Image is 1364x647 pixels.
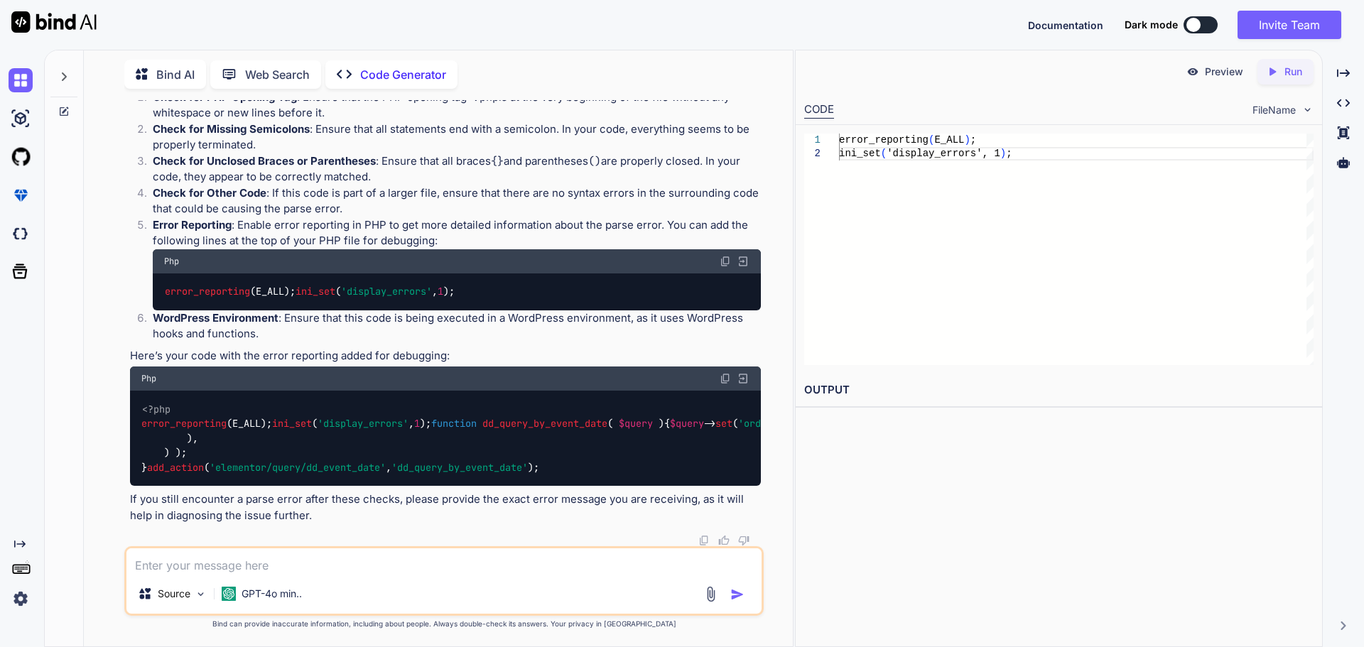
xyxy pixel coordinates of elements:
[880,148,886,159] span: (
[737,372,749,385] img: Open in Browser
[153,186,266,200] strong: Check for Other Code
[147,461,204,474] span: add_action
[467,90,499,104] code: <?php
[156,66,195,83] p: Bind AI
[703,586,719,602] img: attachment
[1000,148,1006,159] span: )
[391,461,528,474] span: 'dd_query_by_event_date'
[839,148,881,159] span: ini_set
[130,491,761,523] p: If you still encounter a parse error after these checks, please provide the exact error message y...
[153,218,232,232] strong: Error Reporting
[142,403,170,415] span: <?php
[341,286,432,298] span: 'display_errors'
[804,134,821,147] div: 1
[619,418,653,430] span: $query
[720,373,731,384] img: copy
[272,418,312,430] span: ini_set
[804,147,821,161] div: 2
[242,587,302,601] p: GPT-4o min..
[1284,65,1302,79] p: Run
[730,587,745,602] img: icon
[296,286,335,298] span: ini_set
[153,90,297,104] strong: Check for PHP Opening Tag
[153,154,376,168] strong: Check for Unclosed Braces or Parentheses
[11,11,97,33] img: Bind AI
[431,418,664,430] span: ( )
[153,89,761,121] p: : Ensure that the PHP opening tag is at the very beginning of the file without any whitespace or ...
[738,535,749,546] img: dislike
[1006,148,1012,159] span: ;
[796,374,1322,407] h2: OUTPUT
[141,373,156,384] span: Php
[431,418,477,430] span: function
[164,256,179,267] span: Php
[318,418,408,430] span: 'display_errors'
[438,286,443,298] span: 1
[222,587,236,601] img: GPT-4o mini
[929,134,934,146] span: (
[9,183,33,207] img: premium
[164,284,456,299] code: (E_ALL); ( , );
[245,66,310,83] p: Web Search
[1252,103,1296,117] span: FileName
[153,153,761,185] p: : Ensure that all braces and parentheses are properly closed. In your code, they appear to be cor...
[1028,18,1103,33] button: Documentation
[124,619,764,629] p: Bind can provide inaccurate information, including about people. Always double-check its answers....
[839,134,929,146] span: error_reporting
[153,310,761,342] p: : Ensure that this code is being executed in a WordPress environment, as it uses WordPress hooks ...
[1028,19,1103,31] span: Documentation
[720,256,731,267] img: copy
[9,222,33,246] img: darkCloudIdeIcon
[1186,65,1199,78] img: preview
[9,68,33,92] img: chat
[1301,104,1314,116] img: chevron down
[165,286,250,298] span: error_reporting
[970,134,976,146] span: ;
[1205,65,1243,79] p: Preview
[9,107,33,131] img: ai-studio
[9,145,33,169] img: githubLight
[210,461,386,474] span: 'elementor/query/dd_event_date'
[414,418,420,430] span: 1
[588,154,601,168] code: ()
[360,66,446,83] p: Code Generator
[715,418,732,430] span: set
[670,418,704,430] span: $query
[1238,11,1341,39] button: Invite Team
[698,535,710,546] img: copy
[887,148,1000,159] span: 'display_errors', 1
[804,102,834,119] div: CODE
[153,121,761,153] p: : Ensure that all statements end with a semicolon. In your code, everything seems to be properly ...
[964,134,970,146] span: )
[158,587,190,601] p: Source
[141,418,227,430] span: error_reporting
[738,418,789,430] span: 'orderby'
[482,418,607,430] span: dd_query_by_event_date
[934,134,964,146] span: E_ALL
[153,122,310,136] strong: Check for Missing Semicolons
[130,348,761,364] p: Here’s your code with the error reporting added for debugging:
[153,217,761,249] p: : Enable error reporting in PHP to get more detailed information about the parse error. You can a...
[9,587,33,611] img: settings
[153,311,278,325] strong: WordPress Environment
[153,185,761,217] p: : If this code is part of a larger file, ensure that there are no syntax errors in the surroundin...
[491,154,504,168] code: {}
[195,588,207,600] img: Pick Models
[737,255,749,268] img: Open in Browser
[1125,18,1178,32] span: Dark mode
[718,535,730,546] img: like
